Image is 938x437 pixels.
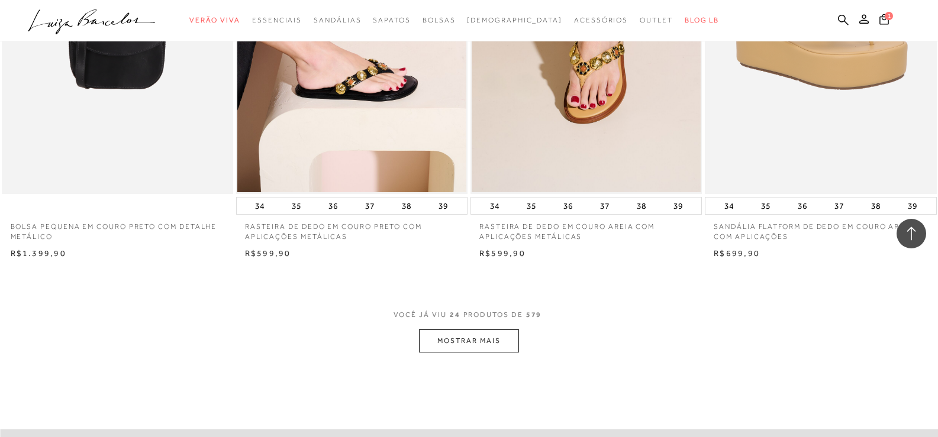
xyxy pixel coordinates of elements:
[560,198,576,214] button: 36
[189,9,240,31] a: categoryNavScreenReaderText
[885,12,893,20] span: 1
[705,215,936,242] a: SANDÁLIA FLATFORM DE DEDO EM COURO AREIA COM APLICAÇÕES
[314,16,361,24] span: Sandálias
[523,198,540,214] button: 35
[398,198,415,214] button: 38
[314,9,361,31] a: categoryNavScreenReaderText
[252,9,302,31] a: categoryNavScreenReaderText
[423,16,456,24] span: Bolsas
[467,16,562,24] span: [DEMOGRAPHIC_DATA]
[479,248,526,258] span: R$599,90
[831,198,847,214] button: 37
[574,16,628,24] span: Acessórios
[373,9,410,31] a: categoryNavScreenReaderText
[685,9,719,31] a: BLOG LB
[904,198,921,214] button: 39
[189,16,240,24] span: Verão Viva
[633,198,650,214] button: 38
[236,215,468,242] a: RASTEIRA DE DEDO EM COURO PRETO COM APLICAÇÕES METÁLICAS
[714,248,760,258] span: R$699,90
[373,16,410,24] span: Sapatos
[574,9,628,31] a: categoryNavScreenReaderText
[758,198,774,214] button: 35
[721,198,737,214] button: 34
[470,215,702,242] a: RASTEIRA DE DEDO EM COURO AREIA COM APLICAÇÕES METÁLICAS
[419,329,518,352] button: MOSTRAR MAIS
[486,198,503,214] button: 34
[794,198,811,214] button: 36
[435,198,452,214] button: 39
[526,310,542,319] span: 579
[325,198,341,214] button: 36
[362,198,378,214] button: 37
[252,198,268,214] button: 34
[252,16,302,24] span: Essenciais
[2,215,233,242] a: BOLSA PEQUENA EM COURO PRETO COM DETALHE METÁLICO
[467,9,562,31] a: noSubCategoriesText
[640,16,673,24] span: Outlet
[876,13,892,29] button: 1
[11,248,66,258] span: R$1.399,90
[670,198,686,214] button: 39
[640,9,673,31] a: categoryNavScreenReaderText
[450,310,460,319] span: 24
[597,198,613,214] button: 37
[288,198,305,214] button: 35
[394,310,545,319] span: VOCÊ JÁ VIU PRODUTOS DE
[685,16,719,24] span: BLOG LB
[868,198,884,214] button: 38
[245,248,291,258] span: R$599,90
[423,9,456,31] a: categoryNavScreenReaderText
